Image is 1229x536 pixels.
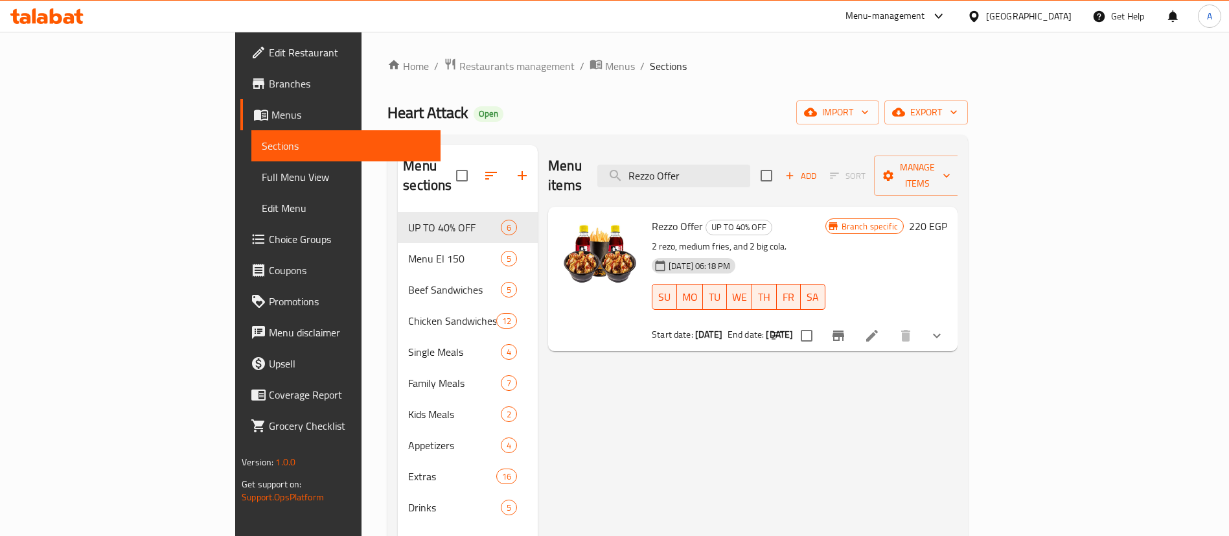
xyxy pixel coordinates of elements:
[398,274,538,305] div: Beef Sandwiches5
[242,476,301,493] span: Get support on:
[695,326,722,343] b: [DATE]
[240,37,441,68] a: Edit Restaurant
[728,326,764,343] span: End date:
[782,288,796,307] span: FR
[501,406,517,422] div: items
[807,104,869,121] span: import
[408,406,501,422] span: Kids Meals
[783,169,818,183] span: Add
[408,251,501,266] span: Menu El 150
[652,284,676,310] button: SU
[240,286,441,317] a: Promotions
[269,45,430,60] span: Edit Restaurant
[793,322,820,349] span: Select to update
[408,282,501,297] div: Beef Sandwiches
[650,58,687,74] span: Sections
[752,284,777,310] button: TH
[444,58,575,75] a: Restaurants management
[708,288,722,307] span: TU
[605,58,635,74] span: Menus
[590,58,635,75] a: Menus
[496,313,517,329] div: items
[275,454,295,471] span: 1.0.0
[398,492,538,523] div: Drinks5
[408,313,496,329] span: Chicken Sandwiches
[580,58,584,74] li: /
[780,166,821,186] button: Add
[757,288,772,307] span: TH
[884,100,968,124] button: export
[240,255,441,286] a: Coupons
[823,320,854,351] button: Branch-specific-item
[921,320,952,351] button: show more
[242,489,324,506] a: Support.OpsPlatform
[408,500,501,515] span: Drinks
[474,108,503,119] span: Open
[909,217,947,235] h6: 220 EGP
[497,471,516,483] span: 16
[640,58,645,74] li: /
[501,377,516,390] span: 7
[677,284,703,310] button: MO
[269,76,430,91] span: Branches
[262,138,430,154] span: Sections
[501,282,517,297] div: items
[874,156,961,196] button: Manage items
[732,288,747,307] span: WE
[501,284,516,296] span: 5
[408,344,501,360] span: Single Meals
[652,216,703,236] span: Rezzo Offer
[501,220,517,235] div: items
[387,58,968,75] nav: breadcrumb
[753,162,780,189] span: Select section
[548,156,582,195] h2: Menu items
[262,169,430,185] span: Full Menu View
[474,106,503,122] div: Open
[240,99,441,130] a: Menus
[658,288,671,307] span: SU
[251,192,441,224] a: Edit Menu
[398,399,538,430] div: Kids Meals2
[269,325,430,340] span: Menu disclaimer
[408,220,501,235] span: UP TO 40% OFF
[801,284,825,310] button: SA
[459,58,575,74] span: Restaurants management
[597,165,750,187] input: search
[706,220,772,235] span: UP TO 40% OFF
[240,224,441,255] a: Choice Groups
[269,418,430,434] span: Grocery Checklist
[398,367,538,399] div: Family Meals7
[262,200,430,216] span: Edit Menu
[796,100,879,124] button: import
[269,387,430,402] span: Coverage Report
[777,284,801,310] button: FR
[501,251,517,266] div: items
[398,243,538,274] div: Menu El 1505
[448,162,476,189] span: Select all sections
[682,288,698,307] span: MO
[501,253,516,265] span: 5
[663,260,735,272] span: [DATE] 06:18 PM
[890,320,921,351] button: delete
[986,9,1072,23] div: [GEOGRAPHIC_DATA]
[501,375,517,391] div: items
[269,231,430,247] span: Choice Groups
[895,104,958,121] span: export
[864,328,880,344] a: Edit menu item
[251,130,441,161] a: Sections
[762,320,793,351] button: sort-choices
[496,469,517,484] div: items
[398,430,538,461] div: Appetizers4
[408,469,496,484] span: Extras
[501,500,517,515] div: items
[240,68,441,99] a: Branches
[497,315,516,327] span: 12
[240,348,441,379] a: Upsell
[652,239,825,255] p: 2 rezo, medium fries, and 2 big cola.
[780,166,821,186] span: Add item
[240,317,441,348] a: Menu disclaimer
